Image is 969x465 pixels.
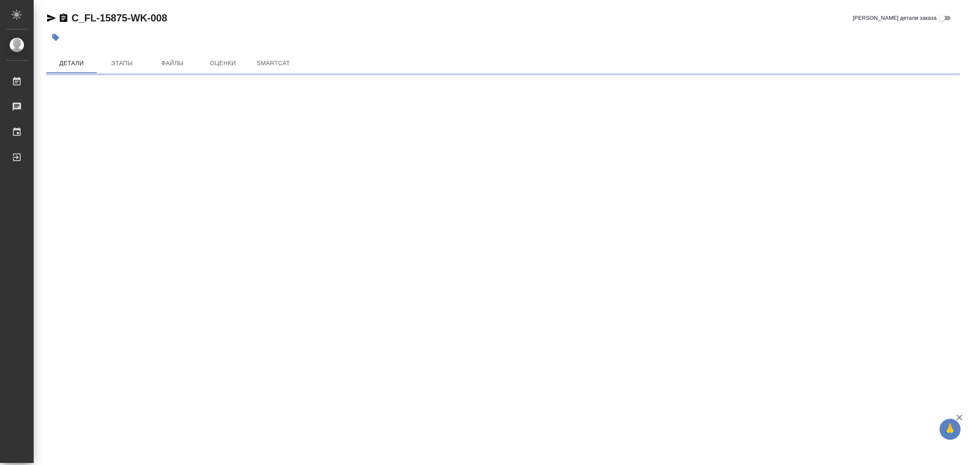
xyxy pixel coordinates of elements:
[943,420,957,438] span: 🙏
[51,58,92,69] span: Детали
[203,58,243,69] span: Оценки
[940,419,961,440] button: 🙏
[253,58,294,69] span: SmartCat
[71,12,167,24] a: C_FL-15875-WK-008
[102,58,142,69] span: Этапы
[152,58,193,69] span: Файлы
[46,13,56,23] button: Скопировать ссылку для ЯМессенджера
[58,13,69,23] button: Скопировать ссылку
[853,14,937,22] span: [PERSON_NAME] детали заказа
[46,28,65,47] button: Добавить тэг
